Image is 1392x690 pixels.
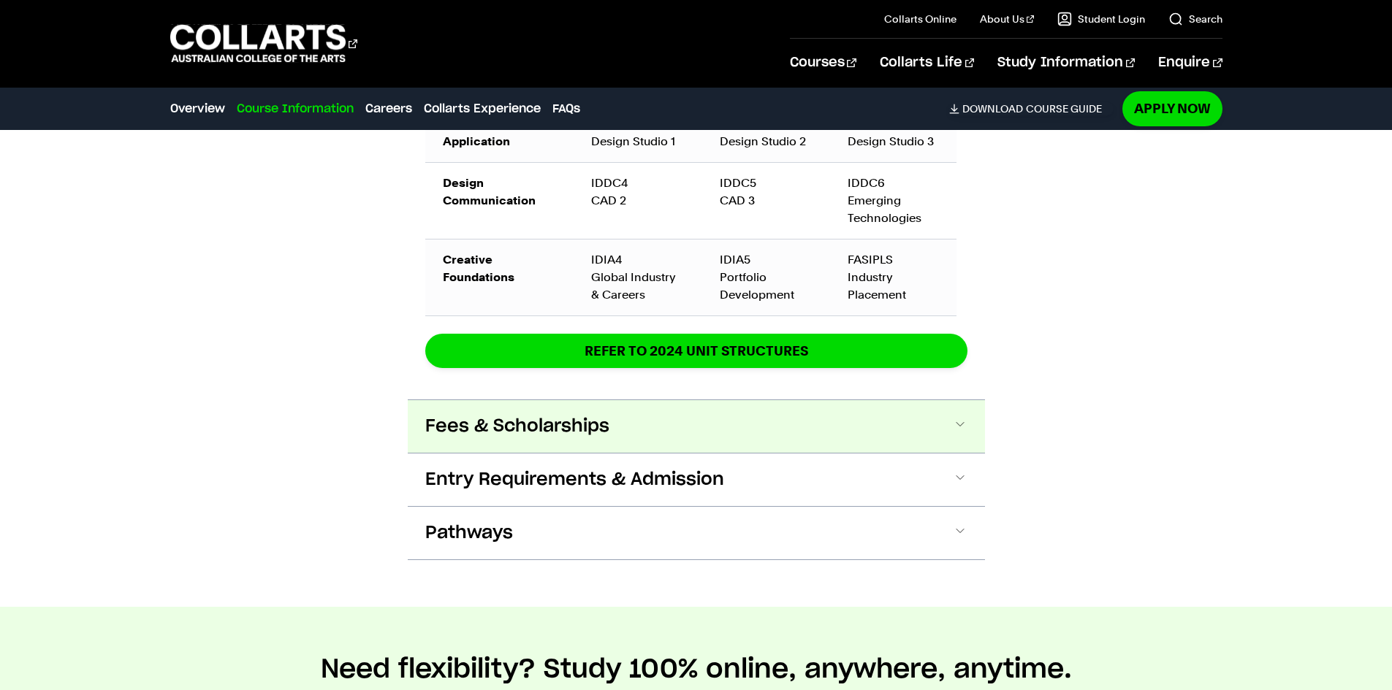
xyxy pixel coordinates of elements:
a: Courses [790,39,856,87]
span: Download [962,102,1023,115]
a: Student Login [1057,12,1145,26]
a: Enquire [1158,39,1222,87]
td: IDDC6 Emerging Technologies [830,162,956,239]
strong: Creative Foundations [443,253,514,284]
a: Search [1168,12,1222,26]
a: FAQs [552,100,580,118]
td: IDPA4 Design Studio 1 [574,103,702,162]
strong: Design Communication [443,176,536,207]
button: Fees & Scholarships [408,400,985,453]
div: Go to homepage [170,23,357,64]
div: IDIA4 Global Industry & Careers [591,251,685,304]
a: REFER TO 2024 unit structures [425,334,967,368]
button: Entry Requirements & Admission [408,453,985,506]
a: Apply Now [1122,91,1222,126]
a: Overview [170,100,225,118]
a: Collarts Experience [424,100,541,118]
td: IDDC4 CAD 2 [574,162,702,239]
span: Fees & Scholarships [425,415,609,438]
a: Careers [365,100,412,118]
a: Course Information [237,100,354,118]
div: IDPA6 Design Studio 3 [848,115,938,150]
span: Pathways [425,521,513,545]
a: DownloadCourse Guide [949,102,1114,115]
td: IDDC5 CAD 3 [702,162,830,239]
button: Pathways [408,507,985,559]
a: Study Information [997,39,1135,87]
td: IDPA5 Design Studio 2 [702,103,830,162]
a: About Us [980,12,1034,26]
a: Collarts Life [880,39,974,87]
a: Collarts Online [884,12,956,26]
div: FASIPLS Industry Placement [848,251,938,304]
span: Entry Requirements & Admission [425,468,724,491]
strong: Practical Application [443,117,510,148]
td: IDIA5 Portfolio Development [702,239,830,315]
h2: Need flexibility? Study 100% online, anywhere, anytime. [321,653,1072,686]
